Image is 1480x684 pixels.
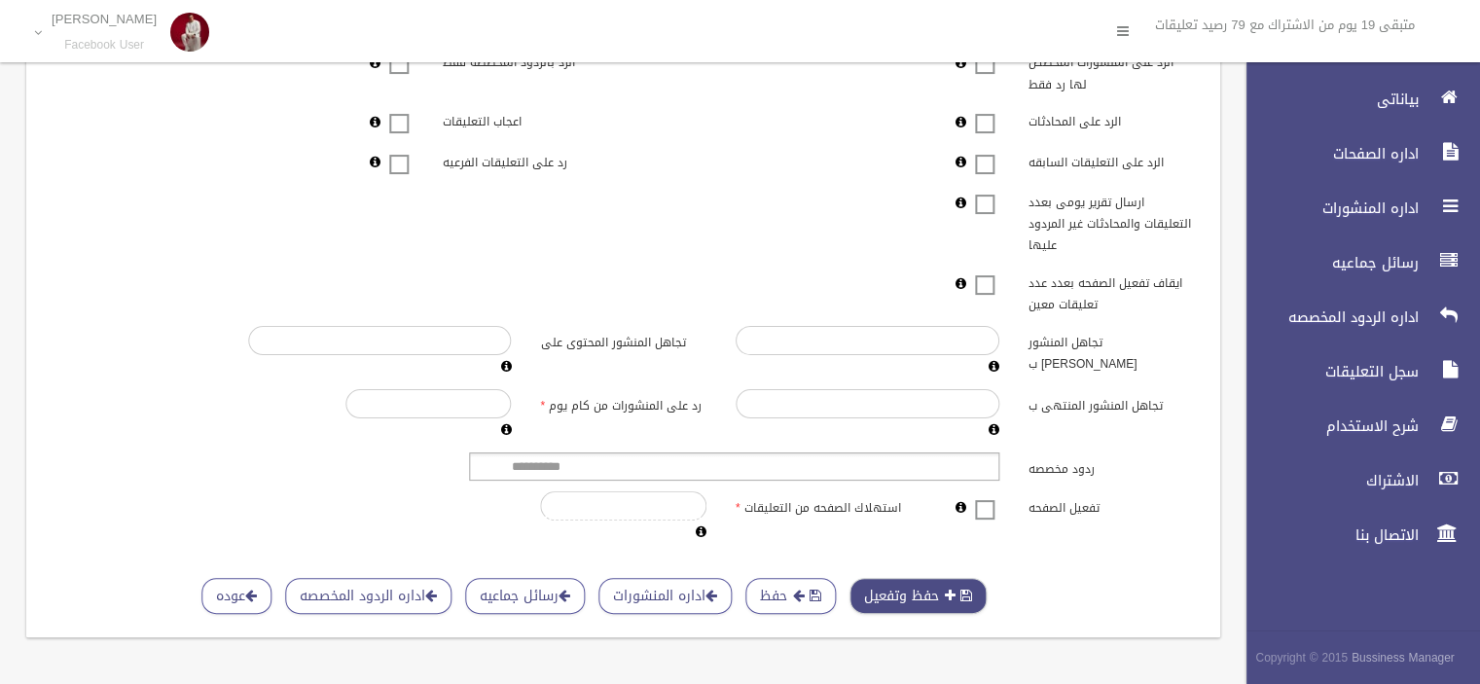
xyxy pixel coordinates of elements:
[1014,389,1209,416] label: تجاهل المنشور المنتهى ب
[201,578,271,614] a: عوده
[1230,90,1425,109] span: بياناتى
[1014,491,1209,519] label: تفعيل الصفحه
[428,146,624,173] label: رد على التعليقات الفرعيه
[1230,362,1425,381] span: سجل التعليقات
[1255,647,1348,668] span: Copyright © 2015
[428,106,624,133] label: اعجاب التعليقات
[465,578,585,614] a: رسائل جماعيه
[745,578,836,614] button: حفظ
[1230,307,1425,327] span: اداره الردود المخصصه
[598,578,732,614] a: اداره المنشورات
[1230,471,1425,490] span: الاشتراك
[1230,132,1480,175] a: اداره الصفحات
[1230,350,1480,393] a: سجل التعليقات
[525,389,721,416] label: رد على المنشورات من كام يوم
[1230,405,1480,448] a: شرح الاستخدام
[1230,525,1425,545] span: الاتصال بنا
[1014,106,1209,133] label: الرد على المحادثات
[721,491,917,519] label: استهلاك الصفحه من التعليقات
[1352,647,1455,668] strong: Bussiness Manager
[1014,326,1209,375] label: تجاهل المنشور [PERSON_NAME] ب
[849,578,987,614] button: حفظ وتفعيل
[1014,452,1209,480] label: ردود مخصصه
[1230,514,1480,557] a: الاتصال بنا
[1230,459,1480,502] a: الاشتراك
[1014,187,1209,257] label: ارسال تقرير يومى بعدد التعليقات والمحادثات غير المردود عليها
[1230,416,1425,436] span: شرح الاستخدام
[1230,144,1425,163] span: اداره الصفحات
[1230,198,1425,218] span: اداره المنشورات
[1230,296,1480,339] a: اداره الردود المخصصه
[525,326,721,353] label: تجاهل المنشور المحتوى على
[52,38,157,53] small: Facebook User
[1230,241,1480,284] a: رسائل جماعيه
[285,578,451,614] a: اداره الردود المخصصه
[1014,146,1209,173] label: الرد على التعليقات السابقه
[52,12,157,26] p: [PERSON_NAME]
[1014,268,1209,316] label: ايقاف تفعيل الصفحه بعدد عدد تعليقات معين
[1230,187,1480,230] a: اداره المنشورات
[1230,78,1480,121] a: بياناتى
[1230,253,1425,272] span: رسائل جماعيه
